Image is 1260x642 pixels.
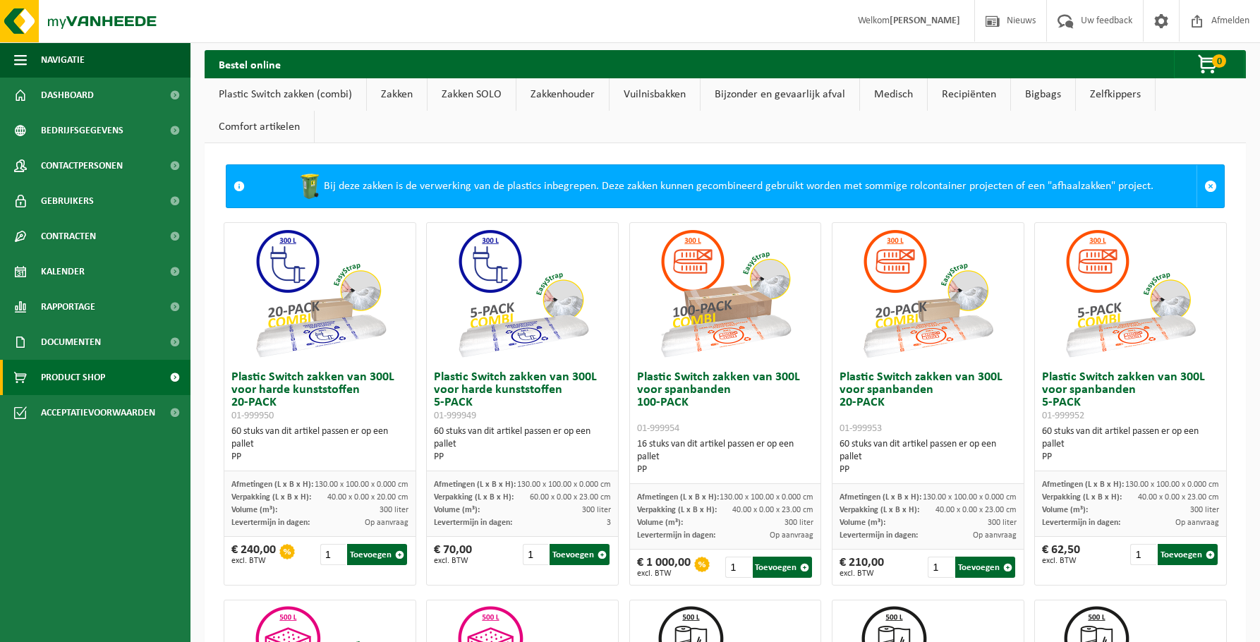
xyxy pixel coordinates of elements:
span: excl. BTW [1042,557,1080,565]
span: Product Shop [41,360,105,395]
span: Volume (m³): [840,519,885,527]
a: Bijzonder en gevaarlijk afval [701,78,859,111]
span: 01-999954 [637,423,679,434]
span: excl. BTW [840,569,884,578]
span: 130.00 x 100.00 x 0.000 cm [517,480,611,489]
button: Toevoegen [550,544,610,565]
span: Afmetingen (L x B x H): [637,493,719,502]
div: € 240,00 [231,544,276,565]
div: € 1 000,00 [637,557,691,578]
span: 40.00 x 0.00 x 20.00 cm [327,493,408,502]
span: excl. BTW [231,557,276,565]
div: Bij deze zakken is de verwerking van de plastics inbegrepen. Deze zakken kunnen gecombineerd gebr... [252,165,1197,207]
span: Verpakking (L x B x H): [434,493,514,502]
div: 16 stuks van dit artikel passen er op een pallet [637,438,814,476]
input: 1 [725,557,751,578]
input: 1 [1130,544,1156,565]
div: PP [637,464,814,476]
span: 01-999952 [1042,411,1084,421]
span: Afmetingen (L x B x H): [1042,480,1124,489]
h3: Plastic Switch zakken van 300L voor spanbanden 100-PACK [637,371,814,435]
input: 1 [523,544,549,565]
span: Contracten [41,219,96,254]
span: Op aanvraag [365,519,408,527]
h2: Bestel online [205,50,295,78]
span: Op aanvraag [1175,519,1219,527]
input: 1 [320,544,346,565]
span: Dashboard [41,78,94,113]
a: Comfort artikelen [205,111,314,143]
span: 300 liter [1190,506,1219,514]
a: Zakken SOLO [428,78,516,111]
span: 130.00 x 100.00 x 0.000 cm [923,493,1017,502]
span: 60.00 x 0.00 x 23.00 cm [530,493,611,502]
a: Sluit melding [1197,165,1224,207]
span: Verpakking (L x B x H): [1042,493,1122,502]
img: 01-999953 [857,223,998,364]
div: € 70,00 [434,544,472,565]
button: Toevoegen [347,544,407,565]
span: 300 liter [988,519,1017,527]
span: Navigatie [41,42,85,78]
span: Op aanvraag [770,531,813,540]
span: Levertermijn in dagen: [840,531,918,540]
span: Kalender [41,254,85,289]
span: Levertermijn in dagen: [231,519,310,527]
span: Contactpersonen [41,148,123,183]
h3: Plastic Switch zakken van 300L voor harde kunststoffen 20-PACK [231,371,408,422]
a: Zakken [367,78,427,111]
a: Plastic Switch zakken (combi) [205,78,366,111]
button: Toevoegen [753,557,813,578]
span: Levertermijn in dagen: [1042,519,1120,527]
span: 01-999950 [231,411,274,421]
span: Acceptatievoorwaarden [41,395,155,430]
span: Gebruikers [41,183,94,219]
div: 60 stuks van dit artikel passen er op een pallet [840,438,1017,476]
strong: [PERSON_NAME] [890,16,960,26]
span: 130.00 x 100.00 x 0.000 cm [315,480,408,489]
div: € 210,00 [840,557,884,578]
img: WB-0240-HPE-GN-50.png [296,172,324,200]
button: Toevoegen [1158,544,1218,565]
div: 60 stuks van dit artikel passen er op een pallet [1042,425,1219,464]
span: Op aanvraag [973,531,1017,540]
img: 01-999954 [655,223,796,364]
span: Afmetingen (L x B x H): [434,480,516,489]
span: 3 [607,519,611,527]
img: 01-999949 [452,223,593,364]
span: 40.00 x 0.00 x 23.00 cm [732,506,813,514]
span: Levertermijn in dagen: [637,531,715,540]
span: excl. BTW [637,569,691,578]
a: Bigbags [1011,78,1075,111]
span: 0 [1212,54,1226,68]
h3: Plastic Switch zakken van 300L voor harde kunststoffen 5-PACK [434,371,611,422]
span: Volume (m³): [637,519,683,527]
span: Volume (m³): [434,506,480,514]
span: 40.00 x 0.00 x 23.00 cm [1138,493,1219,502]
a: Medisch [860,78,927,111]
div: PP [231,451,408,464]
span: Afmetingen (L x B x H): [840,493,921,502]
span: Afmetingen (L x B x H): [231,480,313,489]
span: Documenten [41,325,101,360]
span: 300 liter [785,519,813,527]
div: 60 stuks van dit artikel passen er op een pallet [434,425,611,464]
span: 300 liter [380,506,408,514]
img: 01-999952 [1060,223,1201,364]
span: Rapportage [41,289,95,325]
span: excl. BTW [434,557,472,565]
span: 130.00 x 100.00 x 0.000 cm [1125,480,1219,489]
button: 0 [1174,50,1244,78]
span: Levertermijn in dagen: [434,519,512,527]
input: 1 [928,557,954,578]
span: Verpakking (L x B x H): [231,493,311,502]
div: PP [1042,451,1219,464]
div: 60 stuks van dit artikel passen er op een pallet [231,425,408,464]
div: PP [434,451,611,464]
h3: Plastic Switch zakken van 300L voor spanbanden 20-PACK [840,371,1017,435]
span: 130.00 x 100.00 x 0.000 cm [720,493,813,502]
span: 300 liter [582,506,611,514]
span: Verpakking (L x B x H): [840,506,919,514]
a: Zakkenhouder [516,78,609,111]
a: Recipiënten [928,78,1010,111]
